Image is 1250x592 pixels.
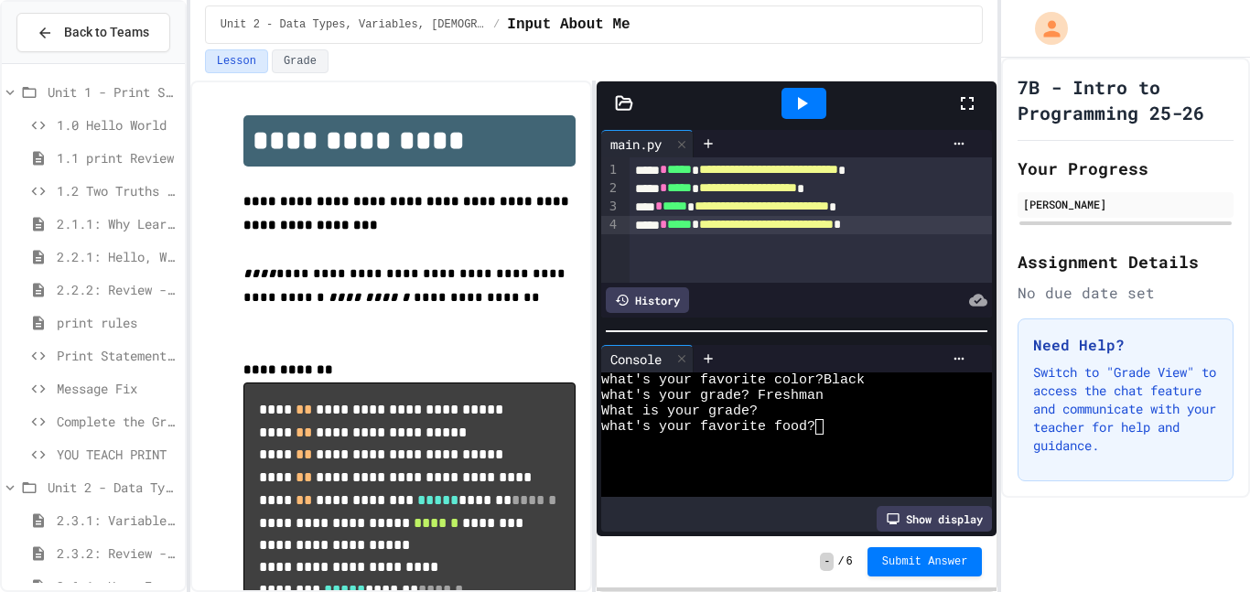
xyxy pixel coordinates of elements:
span: what's your grade? Freshman [601,388,824,404]
div: 3 [601,198,620,216]
span: Unit 2 - Data Types, Variables, [DEMOGRAPHIC_DATA] [221,17,486,32]
div: Console [601,350,671,369]
span: what's your favorite food? [601,419,815,435]
span: / [837,554,844,569]
div: History [606,287,689,313]
span: what's your favorite color?Black [601,372,865,388]
div: main.py [601,135,671,154]
span: Back to Teams [64,23,149,42]
span: / [493,17,500,32]
span: 2.1.1: Why Learn to Program? [57,214,178,233]
span: Unit 1 - Print Statements [48,82,178,102]
button: Back to Teams [16,13,170,52]
span: 2.3.1: Variables and Data Types [57,511,178,530]
span: Input About Me [507,14,630,36]
div: main.py [601,130,694,157]
span: 1.1 print Review [57,148,178,167]
div: 1 [601,161,620,179]
h1: 7B - Intro to Programming 25-26 [1018,74,1234,125]
span: Submit Answer [882,554,968,569]
span: print rules [57,313,178,332]
div: Console [601,345,694,372]
h3: Need Help? [1033,334,1218,356]
button: Grade [272,49,329,73]
span: YOU TEACH PRINT [57,445,178,464]
div: [PERSON_NAME] [1023,196,1228,212]
span: 1.2 Two Truths and a Lie [57,181,178,200]
span: 2.3.2: Review - Variables and Data Types [57,544,178,563]
button: Submit Answer [867,547,983,576]
div: 4 [601,216,620,234]
span: - [820,553,834,571]
button: Lesson [205,49,268,73]
span: 1.0 Hello World [57,115,178,135]
span: 2.2.2: Review - Hello, World! [57,280,178,299]
span: What is your grade? [601,404,758,419]
p: Switch to "Grade View" to access the chat feature and communicate with your teacher for help and ... [1033,363,1218,455]
div: My Account [1016,7,1072,49]
span: 6 [846,554,853,569]
span: Print Statement Repair [57,346,178,365]
span: Message Fix [57,379,178,398]
span: Unit 2 - Data Types, Variables, [DEMOGRAPHIC_DATA] [48,478,178,497]
span: Complete the Greeting [57,412,178,431]
h2: Your Progress [1018,156,1234,181]
div: 2 [601,179,620,198]
h2: Assignment Details [1018,249,1234,274]
div: Show display [877,506,992,532]
span: 2.2.1: Hello, World! [57,247,178,266]
div: No due date set [1018,282,1234,304]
